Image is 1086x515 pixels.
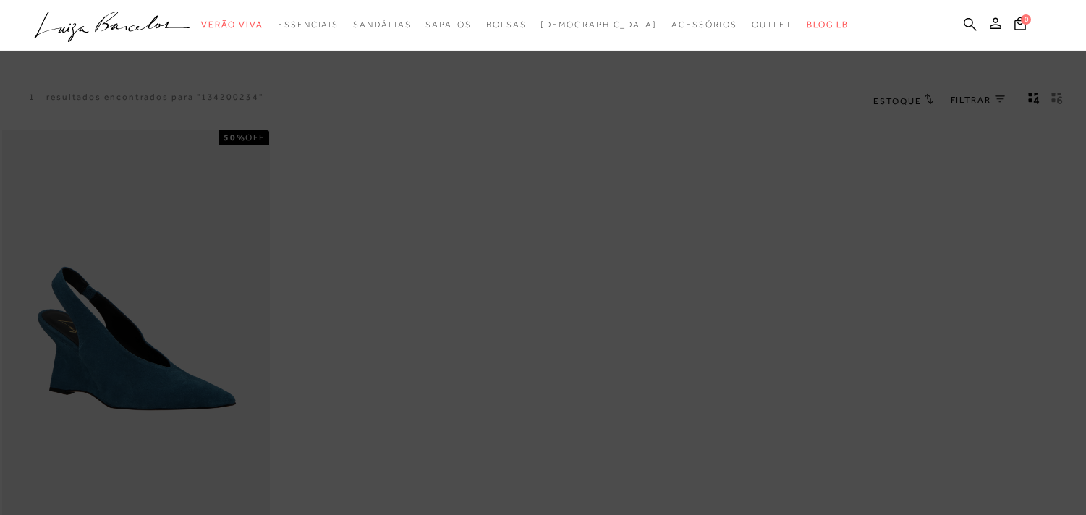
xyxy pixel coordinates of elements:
[671,20,737,30] span: Acessórios
[671,12,737,38] a: categoryNavScreenReaderText
[1010,16,1030,35] button: 0
[425,20,471,30] span: Sapatos
[486,20,527,30] span: Bolsas
[807,20,849,30] span: BLOG LB
[353,20,411,30] span: Sandálias
[278,12,339,38] a: categoryNavScreenReaderText
[425,12,471,38] a: categoryNavScreenReaderText
[486,12,527,38] a: categoryNavScreenReaderText
[278,20,339,30] span: Essenciais
[540,20,657,30] span: [DEMOGRAPHIC_DATA]
[752,20,792,30] span: Outlet
[752,12,792,38] a: categoryNavScreenReaderText
[807,12,849,38] a: BLOG LB
[201,12,263,38] a: categoryNavScreenReaderText
[353,12,411,38] a: categoryNavScreenReaderText
[1021,14,1031,25] span: 0
[540,12,657,38] a: noSubCategoriesText
[201,20,263,30] span: Verão Viva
